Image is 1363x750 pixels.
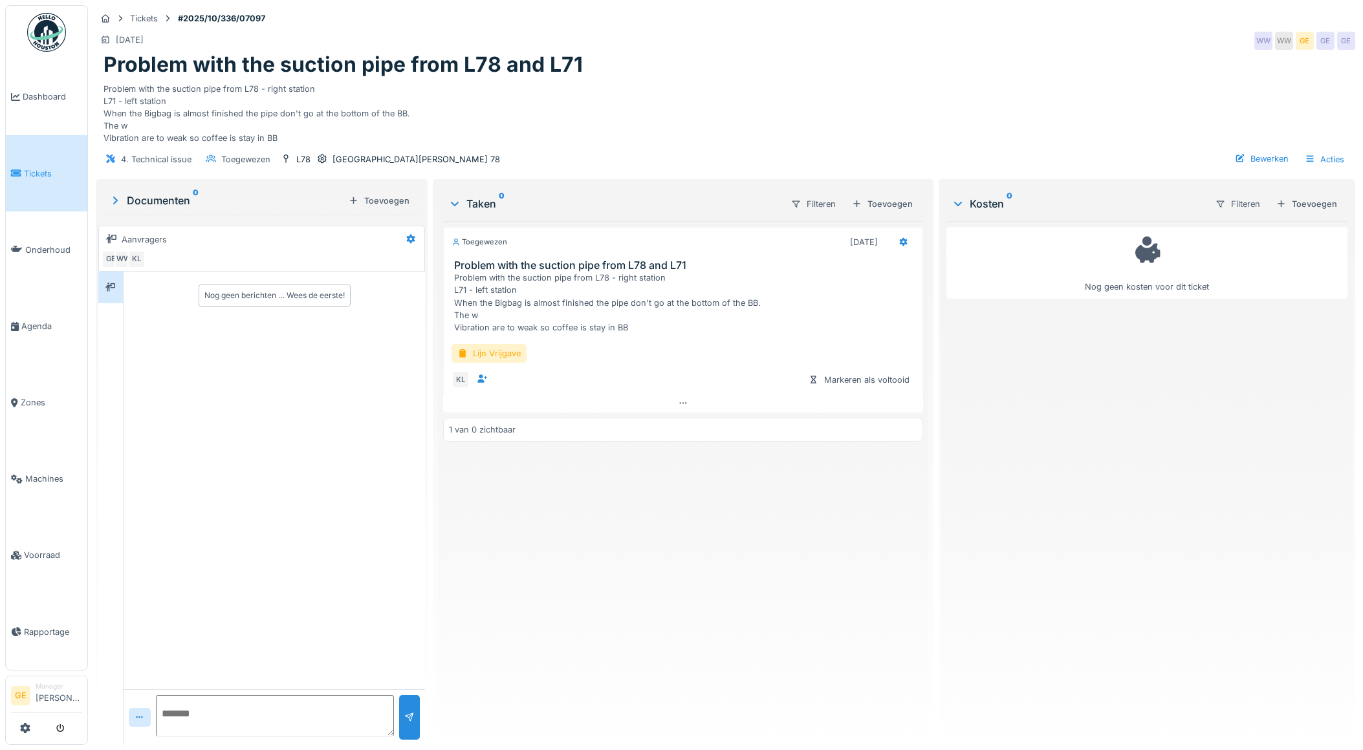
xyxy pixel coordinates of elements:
[6,517,87,594] a: Voorraad
[104,52,583,77] h1: Problem with the suction pipe from L78 and L71
[452,370,470,389] div: KL
[11,686,30,705] li: GE
[121,153,191,166] div: 4. Technical issue
[6,288,87,364] a: Agenda
[296,153,311,166] div: L78
[6,365,87,441] a: Zones
[785,195,842,213] div: Filteren
[955,233,1339,293] div: Nog geen kosten voor dit ticket
[6,59,87,135] a: Dashboard
[25,473,82,485] span: Machines
[803,371,915,389] div: Markeren als voltooid
[102,250,120,268] div: GE
[27,13,66,52] img: Badge_color-CXgf-gQk.svg
[130,12,158,25] div: Tickets
[1337,32,1355,50] div: GE
[1316,32,1335,50] div: GE
[173,12,270,25] strong: #2025/10/336/07097
[1271,195,1342,213] div: Toevoegen
[952,196,1205,211] div: Kosten
[114,250,133,268] div: WW
[104,78,1347,145] div: Problem with the suction pipe from L78 - right station L71 - left station When the Bigbag is almo...
[116,34,144,46] div: [DATE]
[6,441,87,517] a: Machines
[24,167,82,180] span: Tickets
[21,396,82,409] span: Zones
[454,272,917,334] div: Problem with the suction pipe from L78 - right station L71 - left station When the Bigbag is almo...
[11,681,82,712] a: GE Manager[PERSON_NAME]
[1007,196,1012,211] sup: 0
[193,193,199,208] sup: 0
[1210,195,1266,213] div: Filteren
[24,549,82,561] span: Voorraad
[449,423,516,436] div: 1 van 0 zichtbaar
[1299,150,1350,169] div: Acties
[1254,32,1272,50] div: WW
[127,250,146,268] div: KL
[1296,32,1314,50] div: GE
[36,681,82,709] li: [PERSON_NAME]
[6,135,87,211] a: Tickets
[499,196,505,211] sup: 0
[21,320,82,332] span: Agenda
[343,192,415,209] div: Toevoegen
[333,153,500,166] div: [GEOGRAPHIC_DATA][PERSON_NAME] 78
[24,626,82,638] span: Rapportage
[25,244,82,256] span: Onderhoud
[6,594,87,670] a: Rapportage
[6,211,87,288] a: Onderhoud
[1230,150,1294,167] div: Bewerken
[448,196,780,211] div: Taken
[36,681,82,691] div: Manager
[454,259,917,272] h3: Problem with the suction pipe from L78 and L71
[23,91,82,103] span: Dashboard
[1275,32,1293,50] div: WW
[850,236,878,248] div: [DATE]
[109,193,343,208] div: Documenten
[452,237,507,248] div: Toegewezen
[452,344,527,363] div: Lijn Vrijgave
[221,153,270,166] div: Toegewezen
[847,195,918,213] div: Toevoegen
[122,233,167,246] div: Aanvragers
[204,290,345,301] div: Nog geen berichten … Wees de eerste!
